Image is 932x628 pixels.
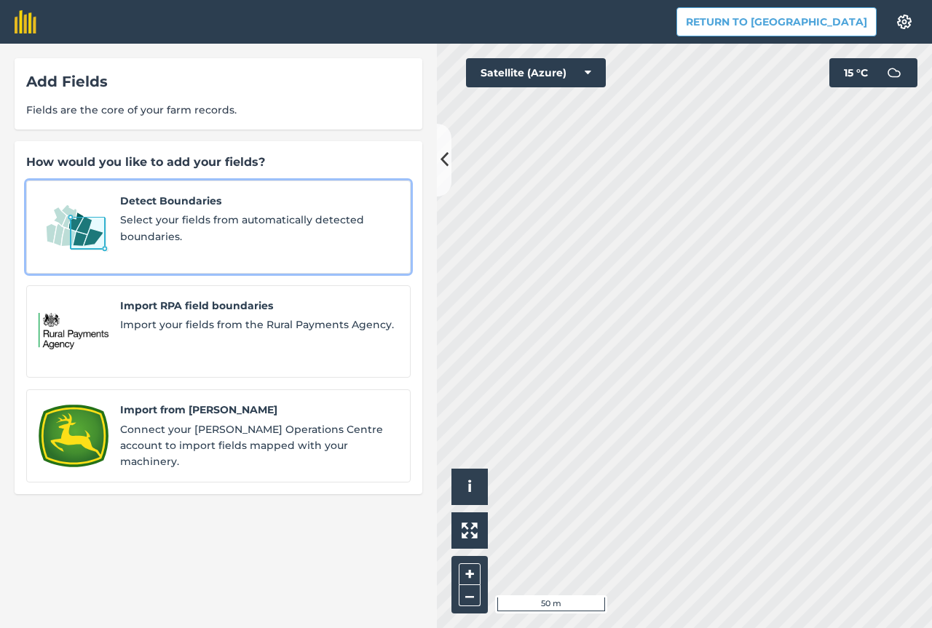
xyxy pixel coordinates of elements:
img: svg+xml;base64,PD94bWwgdmVyc2lvbj0iMS4wIiBlbmNvZGluZz0idXRmLTgiPz4KPCEtLSBHZW5lcmF0b3I6IEFkb2JlIE... [880,58,909,87]
span: Import RPA field boundaries [120,298,398,314]
button: Return to [GEOGRAPHIC_DATA] [676,7,877,36]
span: Select your fields from automatically detected boundaries. [120,212,398,245]
button: Satellite (Azure) [466,58,606,87]
img: Detect Boundaries [39,193,108,261]
button: + [459,563,481,585]
span: i [467,477,472,496]
span: Fields are the core of your farm records. [26,102,411,118]
div: How would you like to add your fields? [26,153,411,172]
a: Detect BoundariesDetect BoundariesSelect your fields from automatically detected boundaries. [26,180,411,274]
button: 15 °C [829,58,917,87]
button: – [459,585,481,606]
span: 15 ° C [844,58,868,87]
img: A cog icon [896,15,913,29]
img: Four arrows, one pointing top left, one top right, one bottom right and the last bottom left [462,522,478,538]
a: Import RPA field boundariesImport RPA field boundariesImport your fields from the Rural Payments ... [26,285,411,378]
button: i [451,469,488,505]
img: fieldmargin Logo [15,10,36,33]
img: Import from John Deere [39,402,108,470]
img: Import RPA field boundaries [39,298,108,366]
span: Import your fields from the Rural Payments Agency. [120,317,398,333]
div: Add Fields [26,70,411,93]
a: Import from John DeereImport from [PERSON_NAME]Connect your [PERSON_NAME] Operations Centre accou... [26,389,411,482]
span: Connect your [PERSON_NAME] Operations Centre account to import fields mapped with your machinery. [120,421,398,470]
span: Import from [PERSON_NAME] [120,402,398,418]
span: Detect Boundaries [120,193,398,209]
